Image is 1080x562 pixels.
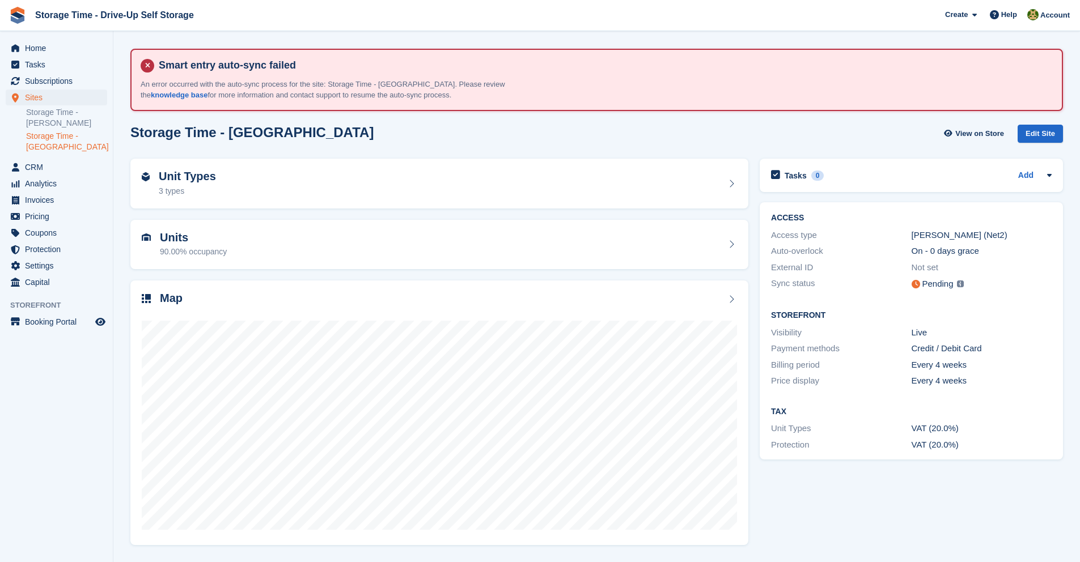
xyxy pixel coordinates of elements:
div: Access type [771,229,911,242]
span: Sites [25,90,93,105]
span: Capital [25,274,93,290]
img: unit-type-icn-2b2737a686de81e16bb02015468b77c625bbabd49415b5ef34ead5e3b44a266d.svg [142,172,150,181]
h2: Tasks [785,171,807,181]
span: Subscriptions [25,73,93,89]
a: Preview store [94,315,107,329]
span: Settings [25,258,93,274]
a: View on Store [942,125,1009,143]
div: [PERSON_NAME] (Net2) [912,229,1052,242]
h2: Unit Types [159,170,216,183]
div: VAT (20.0%) [912,438,1052,452]
div: 3 types [159,185,216,197]
h2: Tax [771,407,1052,416]
span: Analytics [25,176,93,191]
div: Billing period [771,359,911,372]
span: Account [1040,10,1070,21]
h2: Storage Time - [GEOGRAPHIC_DATA] [130,125,374,140]
div: Price display [771,374,911,388]
div: 0 [811,171,824,181]
div: Pending [922,278,954,291]
a: Map [130,280,748,545]
a: Unit Types 3 types [130,159,748,208]
a: menu [6,274,107,290]
a: menu [6,314,107,330]
div: External ID [771,261,911,274]
a: menu [6,208,107,224]
h2: Storefront [771,311,1052,320]
img: Zain Sarwar [1027,9,1039,20]
span: Tasks [25,57,93,73]
a: Add [1018,169,1034,182]
a: menu [6,159,107,175]
span: View on Store [955,128,1004,139]
div: Protection [771,438,911,452]
div: Visibility [771,326,911,339]
a: Storage Time - [GEOGRAPHIC_DATA] [26,131,107,152]
h4: Smart entry auto-sync failed [154,59,1053,72]
img: map-icn-33ee37083ee616e46c38cad1a60f524a97daa1e2b2c8c0bc3eb3415660979fc1.svg [142,294,151,303]
div: Live [912,326,1052,339]
a: menu [6,90,107,105]
span: Home [25,40,93,56]
span: Help [1001,9,1017,20]
a: menu [6,176,107,191]
div: On - 0 days grace [912,245,1052,258]
span: Invoices [25,192,93,208]
img: icon-info-grey-7440780725fd019a000dd9b08b2336e03edf1995a4989e88bcd33f0948082b44.svg [957,280,964,287]
img: stora-icon-8386f47178a22dfd0bd8f6a31ec36ba5ce8667c1dd55bd0f319d3a0aa187defe.svg [9,7,26,24]
img: unit-icn-7be61d7bf1b0ce9d3e12c5938cc71ed9869f7b940bace4675aadf7bd6d80202e.svg [142,233,151,241]
p: An error occurred with the auto-sync process for the site: Storage Time - [GEOGRAPHIC_DATA]. Plea... [141,79,537,101]
a: menu [6,73,107,89]
a: menu [6,258,107,274]
div: VAT (20.0%) [912,422,1052,435]
span: Pricing [25,208,93,224]
div: Credit / Debit Card [912,342,1052,355]
div: Unit Types [771,422,911,435]
a: Storage Time - [PERSON_NAME] [26,107,107,129]
div: Payment methods [771,342,911,355]
div: Not set [912,261,1052,274]
h2: Units [160,231,227,244]
div: Auto-overlock [771,245,911,258]
span: CRM [25,159,93,175]
a: menu [6,57,107,73]
a: menu [6,241,107,257]
span: Coupons [25,225,93,241]
h2: ACCESS [771,214,1052,223]
span: Storefront [10,300,113,311]
a: Storage Time - Drive-Up Self Storage [31,6,198,24]
span: Create [945,9,968,20]
a: knowledge base [151,91,207,99]
span: Protection [25,241,93,257]
a: Units 90.00% occupancy [130,220,748,270]
h2: Map [160,292,183,305]
div: Edit Site [1018,125,1063,143]
a: menu [6,40,107,56]
div: Every 4 weeks [912,359,1052,372]
div: Every 4 weeks [912,374,1052,388]
a: menu [6,192,107,208]
a: Edit Site [1018,125,1063,148]
span: Booking Portal [25,314,93,330]
div: 90.00% occupancy [160,246,227,258]
div: Sync status [771,277,911,291]
a: menu [6,225,107,241]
